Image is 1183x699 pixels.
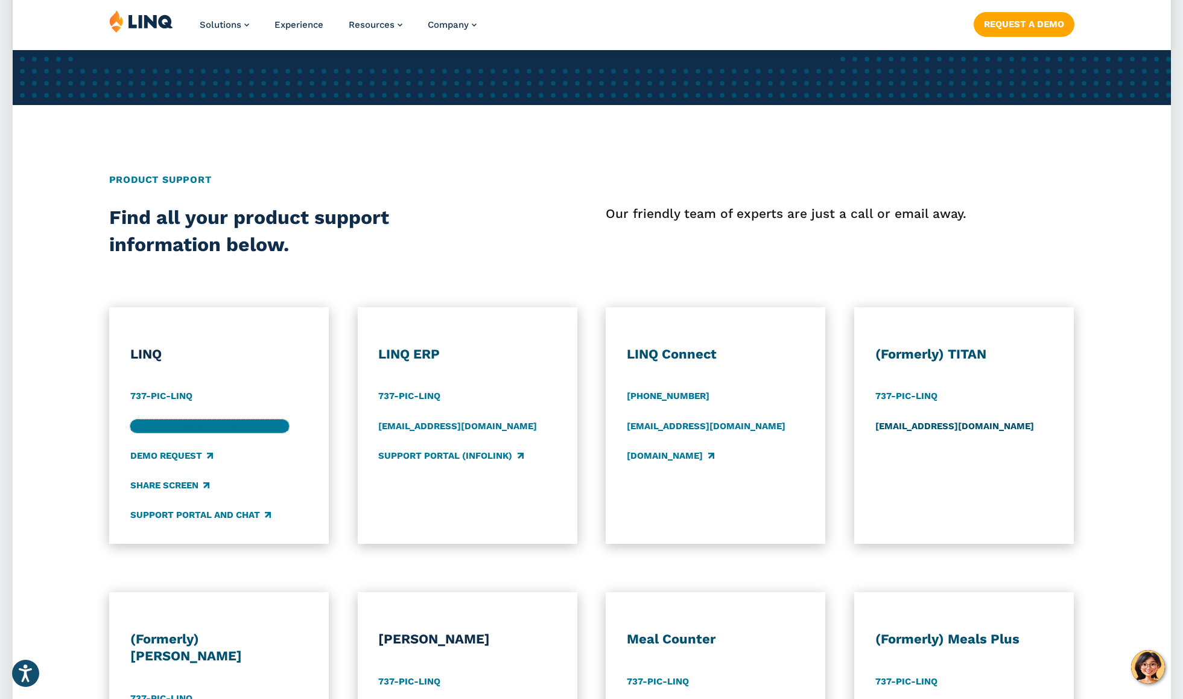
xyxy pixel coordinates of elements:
h3: (Formerly) [PERSON_NAME] [130,631,308,665]
a: 737-PIC-LINQ [627,675,689,688]
a: Support Portal and Chat [130,509,271,522]
a: 737-PIC-LINQ [378,390,440,403]
h3: LINQ Connect [627,346,804,363]
nav: Button Navigation [973,10,1074,36]
h3: LINQ [130,346,308,363]
a: Resources [349,19,402,30]
a: Company [428,19,477,30]
p: Our friendly team of experts are just a call or email away. [606,204,1074,223]
a: Demo Request [130,449,213,462]
nav: Primary Navigation [200,10,477,49]
h2: Find all your product support information below. [109,204,495,259]
button: Hello, have a question? Let’s chat. [1131,650,1165,684]
a: Solutions [200,19,249,30]
a: [PHONE_NUMBER] [627,390,709,403]
a: Share Screen [130,479,209,492]
span: Company [428,19,469,30]
a: [EMAIL_ADDRESS][DOMAIN_NAME] [875,420,1034,433]
a: 737-PIC-LINQ [378,675,440,688]
a: [EMAIL_ADDRESS][DOMAIN_NAME] [627,420,785,433]
h3: (Formerly) TITAN [875,346,1053,363]
a: [DOMAIN_NAME] [627,449,714,462]
img: LINQ | K‑12 Software [109,10,173,33]
h3: LINQ ERP [378,346,556,363]
a: 737-PIC-LINQ [130,390,192,403]
a: [EMAIL_ADDRESS][DOMAIN_NAME] [130,420,289,433]
h3: (Formerly) Meals Plus [875,631,1053,648]
span: Solutions [200,19,241,30]
a: Support Portal (Infolink) [378,449,523,462]
a: 737-PIC-LINQ [875,390,937,403]
span: Resources [349,19,395,30]
a: Request a Demo [973,12,1074,36]
a: 737-PIC-LINQ [875,675,937,688]
a: Experience [274,19,323,30]
h2: Product Support [109,173,1074,187]
a: [EMAIL_ADDRESS][DOMAIN_NAME] [378,420,537,433]
h3: [PERSON_NAME] [378,631,556,648]
h3: Meal Counter [627,631,804,648]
